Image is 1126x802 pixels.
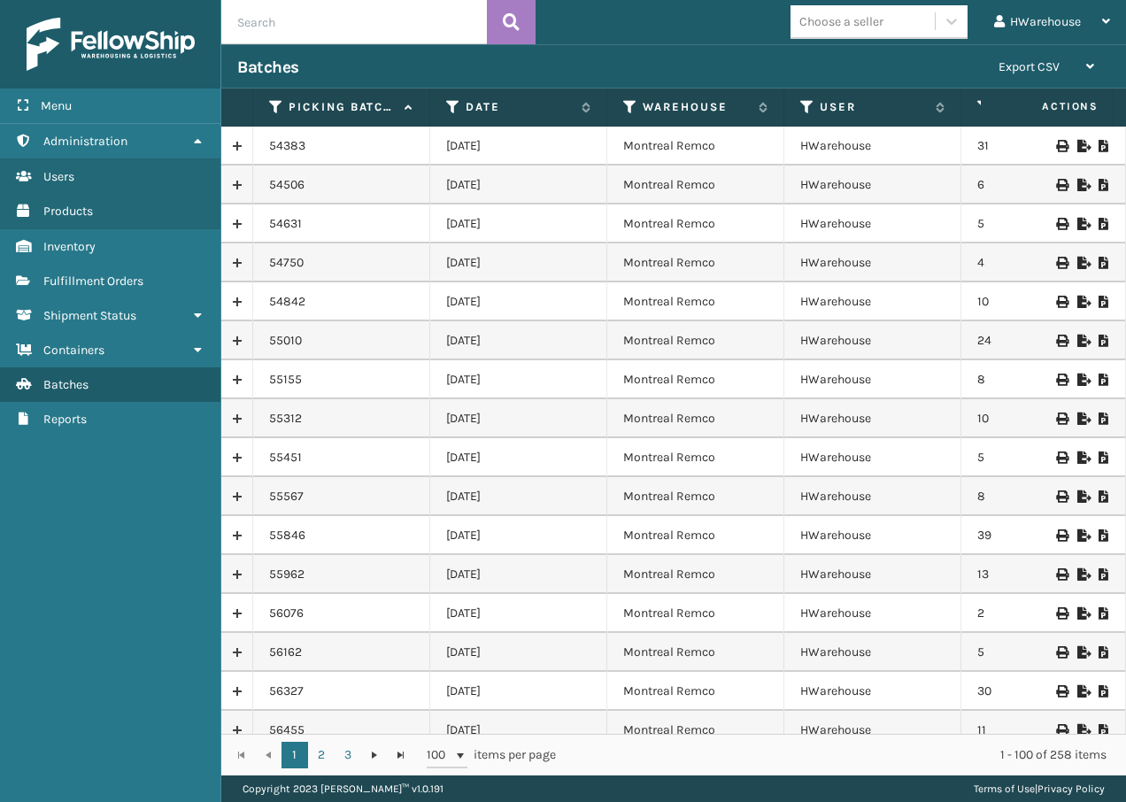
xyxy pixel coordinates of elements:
td: 54383 [253,127,430,166]
i: Print Picklist [1099,335,1109,347]
td: 54842 [253,282,430,321]
i: Print Picklist [1099,296,1109,308]
i: Export to .xls [1077,685,1088,698]
i: Export to .xls [1077,646,1088,659]
i: Print Picklist Labels [1056,490,1067,503]
span: Actions [986,92,1109,121]
i: Print Picklist [1099,140,1109,152]
i: Print Picklist Labels [1056,529,1067,542]
td: 54750 [253,243,430,282]
i: Print Picklist [1099,374,1109,386]
label: Date [466,99,573,115]
a: Go to the next page [361,742,388,768]
td: HWarehouse [784,711,961,750]
i: Print Picklist Labels [1056,451,1067,464]
td: 55962 [253,555,430,594]
i: Print Picklist Labels [1056,646,1067,659]
td: [DATE] [430,399,607,438]
span: Batches [43,377,89,392]
td: [DATE] [430,360,607,399]
td: 55155 [253,360,430,399]
i: Print Picklist Labels [1056,685,1067,698]
td: HWarehouse [784,555,961,594]
i: Print Picklist [1099,529,1109,542]
i: Print Picklist Labels [1056,257,1067,269]
td: 55010 [253,321,430,360]
i: Export to .xls [1077,218,1088,230]
td: [DATE] [430,204,607,243]
td: Montreal Remco [607,633,784,672]
td: HWarehouse [784,282,961,321]
i: Print Picklist Labels [1056,607,1067,620]
a: 2 [308,742,335,768]
td: [DATE] [430,633,607,672]
span: Shipment Status [43,308,136,323]
td: HWarehouse [784,438,961,477]
td: 55451 [253,438,430,477]
i: Export to .xls [1077,335,1088,347]
td: 54506 [253,166,430,204]
td: Montreal Remco [607,516,784,555]
label: Picking batch ID [289,99,396,115]
td: HWarehouse [784,127,961,166]
i: Print Picklist [1099,607,1109,620]
i: Export to .xls [1077,257,1088,269]
span: Containers [43,343,104,358]
a: Go to the last page [388,742,414,768]
td: [DATE] [430,282,607,321]
img: logo [27,18,195,71]
td: 55567 [253,477,430,516]
i: Print Picklist Labels [1056,568,1067,581]
td: Montreal Remco [607,438,784,477]
td: 56327 [253,672,430,711]
td: Montreal Remco [607,127,784,166]
td: 55846 [253,516,430,555]
span: Menu [41,98,72,113]
a: Terms of Use [974,783,1035,795]
td: HWarehouse [784,166,961,204]
i: Export to .xls [1077,451,1088,464]
span: Go to the last page [394,748,408,762]
td: 56076 [253,594,430,633]
td: HWarehouse [784,360,961,399]
td: 56162 [253,633,430,672]
i: Print Picklist [1099,413,1109,425]
i: Export to .xls [1077,490,1088,503]
h3: Batches [237,57,299,78]
i: Print Picklist Labels [1056,335,1067,347]
span: Export CSV [999,59,1060,74]
i: Print Picklist [1099,490,1109,503]
i: Print Picklist Labels [1056,724,1067,736]
i: Print Picklist [1099,646,1109,659]
i: Print Picklist [1099,179,1109,191]
td: Montreal Remco [607,243,784,282]
td: Montreal Remco [607,204,784,243]
td: HWarehouse [784,672,961,711]
td: [DATE] [430,243,607,282]
i: Export to .xls [1077,296,1088,308]
td: [DATE] [430,477,607,516]
i: Print Picklist [1099,685,1109,698]
td: HWarehouse [784,516,961,555]
i: Print Picklist Labels [1056,218,1067,230]
td: [DATE] [430,166,607,204]
i: Print Picklist [1099,451,1109,464]
td: [DATE] [430,438,607,477]
td: HWarehouse [784,243,961,282]
td: 56455 [253,711,430,750]
td: [DATE] [430,127,607,166]
td: [DATE] [430,516,607,555]
i: Export to .xls [1077,529,1088,542]
td: HWarehouse [784,477,961,516]
td: Montreal Remco [607,399,784,438]
a: Privacy Policy [1037,783,1105,795]
i: Print Picklist Labels [1056,296,1067,308]
i: Print Picklist Labels [1056,374,1067,386]
i: Export to .xls [1077,724,1088,736]
i: Print Picklist [1099,724,1109,736]
td: [DATE] [430,321,607,360]
td: Montreal Remco [607,166,784,204]
td: HWarehouse [784,204,961,243]
td: [DATE] [430,711,607,750]
span: Reports [43,412,87,427]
